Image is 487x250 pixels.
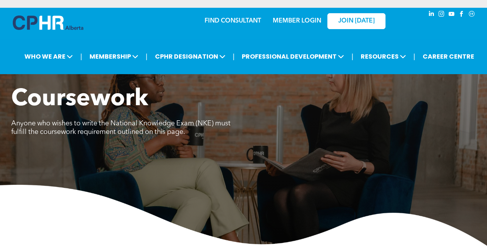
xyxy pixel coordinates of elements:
span: Anyone who wishes to write the National Knowledge Exam (NKE) must fulfill the coursework requirem... [11,120,231,135]
span: PROFESSIONAL DEVELOPMENT [239,49,346,64]
a: FIND CONSULTANT [205,18,261,24]
a: instagram [437,10,446,20]
span: JOIN [DATE] [338,17,375,25]
a: facebook [458,10,466,20]
a: JOIN [DATE] [327,13,385,29]
a: CAREER CENTRE [420,49,477,64]
span: RESOURCES [358,49,408,64]
span: CPHR DESIGNATION [153,49,228,64]
span: Coursework [11,88,148,111]
a: MEMBER LOGIN [273,18,321,24]
li: | [233,49,235,64]
span: WHO WE ARE [22,49,75,64]
li: | [351,49,353,64]
li: | [146,49,148,64]
li: | [80,49,82,64]
li: | [413,49,415,64]
a: linkedin [427,10,436,20]
a: Social network [468,10,476,20]
img: A blue and white logo for cp alberta [13,16,83,30]
span: MEMBERSHIP [87,49,141,64]
a: youtube [447,10,456,20]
